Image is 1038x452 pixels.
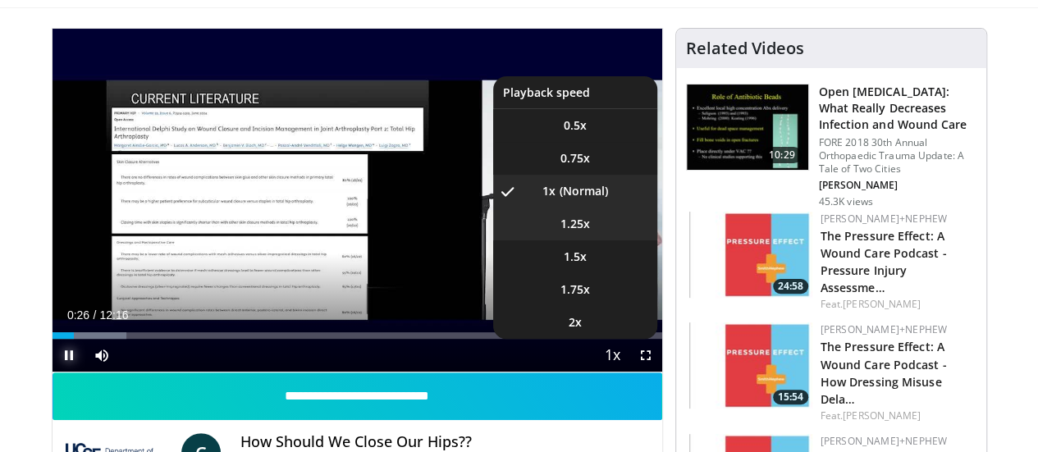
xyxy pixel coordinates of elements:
[821,228,947,295] a: The Pressure Effect: A Wound Care Podcast - Pressure Injury Assessme…
[686,84,976,208] a: 10:29 Open [MEDICAL_DATA]: What Really Decreases Infection and Wound Care FORE 2018 30th Annual O...
[821,339,947,406] a: The Pressure Effect: A Wound Care Podcast - How Dressing Misuse Dela…
[542,183,556,199] span: 1x
[85,339,118,372] button: Mute
[689,212,812,298] a: 24:58
[689,322,812,409] a: 15:54
[843,409,921,422] a: [PERSON_NAME]
[686,39,804,58] h4: Related Videos
[821,297,973,312] div: Feat.
[687,84,808,170] img: ded7be61-cdd8-40fc-98a3-de551fea390e.150x105_q85_crop-smart_upscale.jpg
[560,281,590,298] span: 1.75x
[99,308,128,322] span: 12:16
[564,117,587,134] span: 0.5x
[569,314,582,331] span: 2x
[819,195,873,208] p: 45.3K views
[67,308,89,322] span: 0:26
[564,249,587,265] span: 1.5x
[94,308,97,322] span: /
[819,179,976,192] p: [PERSON_NAME]
[773,279,808,294] span: 24:58
[240,433,649,451] h4: How Should We Close Our Hips??
[821,212,947,226] a: [PERSON_NAME]+Nephew
[821,322,947,336] a: [PERSON_NAME]+Nephew
[53,339,85,372] button: Pause
[819,136,976,176] p: FORE 2018 30th Annual Orthopaedic Trauma Update: A Tale of Two Cities
[821,434,947,448] a: [PERSON_NAME]+Nephew
[53,29,662,372] video-js: Video Player
[560,216,590,232] span: 1.25x
[560,150,590,167] span: 0.75x
[819,84,976,133] h3: Open [MEDICAL_DATA]: What Really Decreases Infection and Wound Care
[53,332,662,339] div: Progress Bar
[762,147,802,163] span: 10:29
[689,322,812,409] img: 61e02083-5525-4adc-9284-c4ef5d0bd3c4.150x105_q85_crop-smart_upscale.jpg
[597,339,629,372] button: Playback Rate
[843,297,921,311] a: [PERSON_NAME]
[773,390,808,404] span: 15:54
[629,339,662,372] button: Fullscreen
[689,212,812,298] img: 2a658e12-bd38-46e9-9f21-8239cc81ed40.150x105_q85_crop-smart_upscale.jpg
[821,409,973,423] div: Feat.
